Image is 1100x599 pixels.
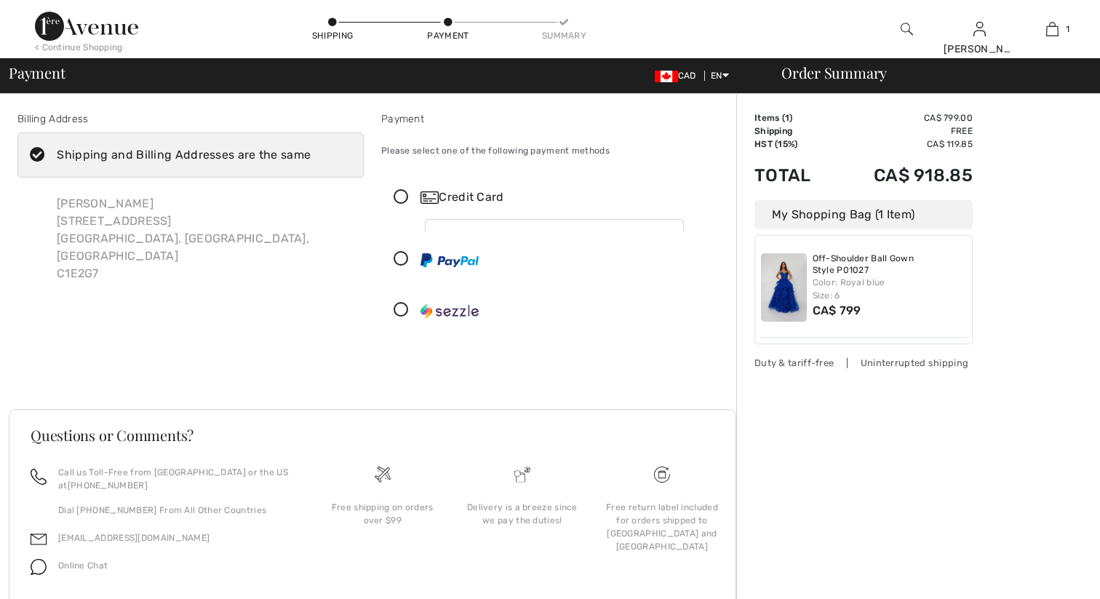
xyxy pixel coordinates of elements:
[654,467,670,483] img: Free shipping on orders over $99
[973,22,986,36] a: Sign In
[421,191,439,204] img: Credit Card
[754,200,973,229] div: My Shopping Bag (1 Item)
[754,138,834,151] td: HST (15%)
[834,151,973,200] td: CA$ 918.85
[785,113,789,123] span: 1
[58,560,108,571] span: Online Chat
[655,71,678,82] img: Canadian Dollar
[31,469,47,485] img: call
[421,189,717,206] div: Credit Card
[834,111,973,124] td: CA$ 799.00
[754,111,834,124] td: Items ( )
[655,71,702,81] span: CAD
[1016,20,1088,38] a: 1
[421,304,479,318] img: Sezzle
[1066,23,1069,36] span: 1
[35,41,123,54] div: < Continue Shopping
[375,467,391,483] img: Free shipping on orders over $99
[542,29,586,42] div: Summary
[31,559,47,575] img: chat
[813,253,967,276] a: Off-Shoulder Ball Gown Style P01027
[464,501,581,527] div: Delivery is a breeze since we pay the duties!
[9,66,65,80] span: Payment
[514,467,530,483] img: Delivery is a breeze since we pay the duties!
[31,531,47,547] img: email
[324,501,441,527] div: Free shipping on orders over $99
[45,183,364,294] div: [PERSON_NAME] [STREET_ADDRESS] [GEOGRAPHIC_DATA], [GEOGRAPHIC_DATA], [GEOGRAPHIC_DATA] C1E2G7
[58,504,295,517] p: Dial [PHONE_NUMBER] From All Other Countries
[973,20,986,38] img: My Info
[58,466,295,492] p: Call us Toll-Free from [GEOGRAPHIC_DATA] or the US at
[761,253,807,322] img: Off-Shoulder Ball Gown Style P01027
[813,304,861,317] span: CA$ 799
[754,151,834,200] td: Total
[57,146,311,164] div: Shipping and Billing Addresses are the same
[604,501,720,553] div: Free return label included for orders shipped to [GEOGRAPHIC_DATA] and [GEOGRAPHIC_DATA]
[754,356,973,370] div: Duty & tariff-free | Uninterrupted shipping
[381,132,728,169] div: Please select one of the following payment methods
[35,12,138,41] img: 1ère Avenue
[426,29,470,42] div: Payment
[31,428,714,443] h3: Questions or Comments?
[311,29,354,42] div: Shipping
[381,111,728,127] div: Payment
[944,41,1015,57] div: [PERSON_NAME]
[764,66,1091,80] div: Order Summary
[901,20,913,38] img: search the website
[754,124,834,138] td: Shipping
[813,276,967,302] div: Color: Royal blue Size: 6
[834,138,973,151] td: CA$ 119.85
[1046,20,1059,38] img: My Bag
[58,533,210,543] a: [EMAIL_ADDRESS][DOMAIN_NAME]
[421,253,479,267] img: PayPal
[17,111,364,127] div: Billing Address
[834,124,973,138] td: Free
[68,480,148,491] a: [PHONE_NUMBER]
[711,71,729,81] span: EN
